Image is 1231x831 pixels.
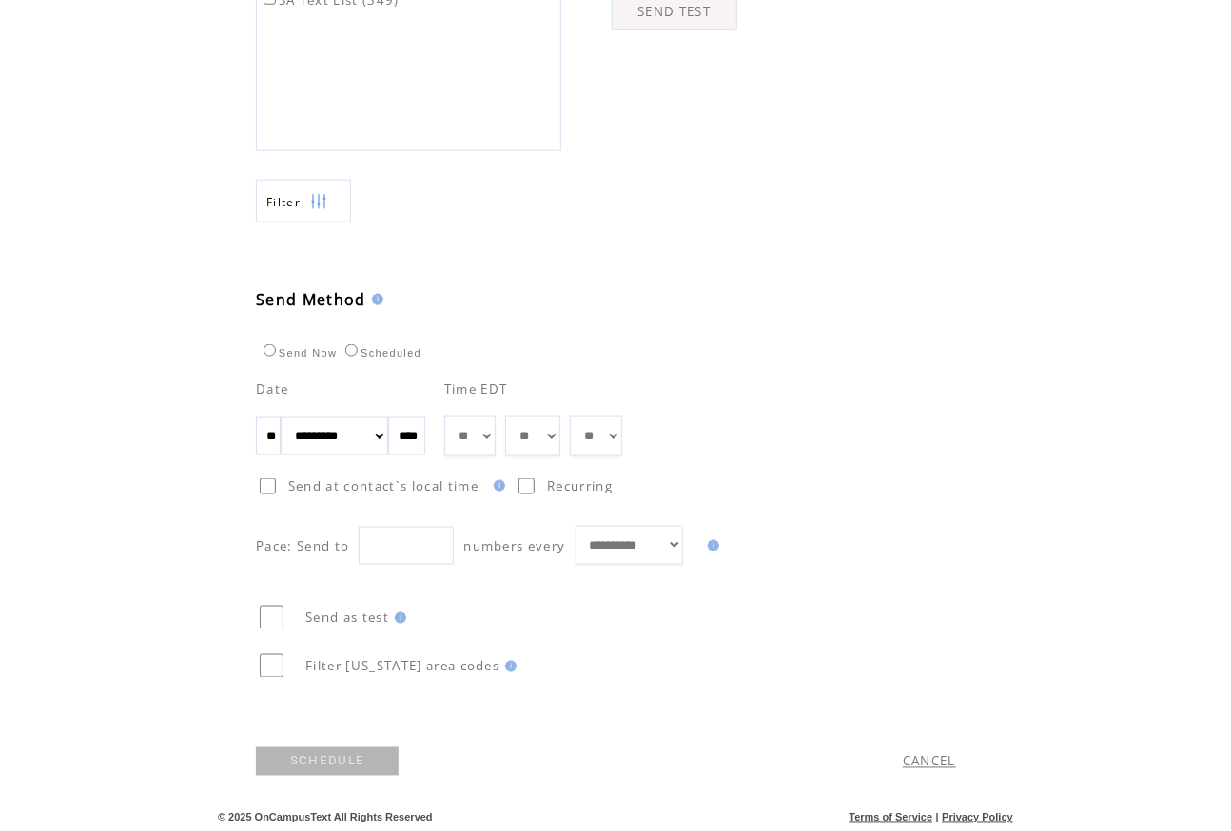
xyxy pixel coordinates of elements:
[256,747,399,776] a: SCHEDULE
[942,812,1013,823] a: Privacy Policy
[547,477,613,494] span: Recurring
[256,180,351,222] a: Filter
[256,537,349,554] span: Pace: Send to
[850,812,933,823] a: Terms of Service
[310,181,327,223] img: filters.png
[341,347,421,358] label: Scheduled
[366,294,383,305] img: help.gif
[305,609,389,627] span: Send as test
[444,380,508,397] span: Time EDT
[702,540,719,551] img: help.gif
[345,344,358,357] input: Scheduled
[218,812,433,823] span: © 2025 OnCampusText All Rights Reserved
[259,347,337,358] label: Send Now
[903,753,956,770] a: CANCEL
[463,537,565,554] span: numbers every
[266,194,301,210] span: Show filters
[288,477,479,494] span: Send at contact`s local time
[264,344,276,357] input: Send Now
[256,380,288,397] span: Date
[389,612,406,624] img: help.gif
[499,661,517,672] img: help.gif
[936,812,939,823] span: |
[305,658,499,675] span: Filter [US_STATE] area codes
[256,289,366,310] span: Send Method
[488,480,505,492] img: help.gif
